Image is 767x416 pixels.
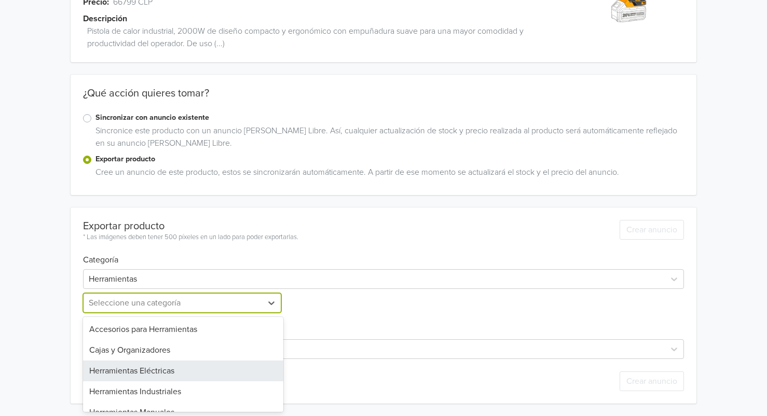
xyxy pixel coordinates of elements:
label: Exportar producto [95,154,684,165]
span: Pistola de calor industrial, 2000W de diseño compacto y ergonómico con empuñadura suave para una ... [87,25,553,50]
div: Cajas y Organizadores [83,340,283,360]
h6: Categoría [83,243,684,265]
div: Cree un anuncio de este producto, estos se sincronizarán automáticamente. A partir de ese momento... [91,166,684,183]
div: ¿Qué acción quieres tomar? [71,87,697,112]
div: * Las imágenes deben tener 500 píxeles en un lado para poder exportarlas. [83,232,298,243]
span: Descripción [83,12,127,25]
div: Sincronice este producto con un anuncio [PERSON_NAME] Libre. Así, cualquier actualización de stoc... [91,124,684,154]
div: Accesorios para Herramientas [83,319,283,340]
button: Crear anuncio [620,220,684,240]
button: Crear anuncio [620,371,684,391]
div: Exportar producto [83,220,298,232]
h6: Marca [83,313,684,335]
div: Herramientas Industriales [83,381,283,402]
div: Herramientas Eléctricas [83,360,283,381]
label: Sincronizar con anuncio existente [95,112,684,123]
